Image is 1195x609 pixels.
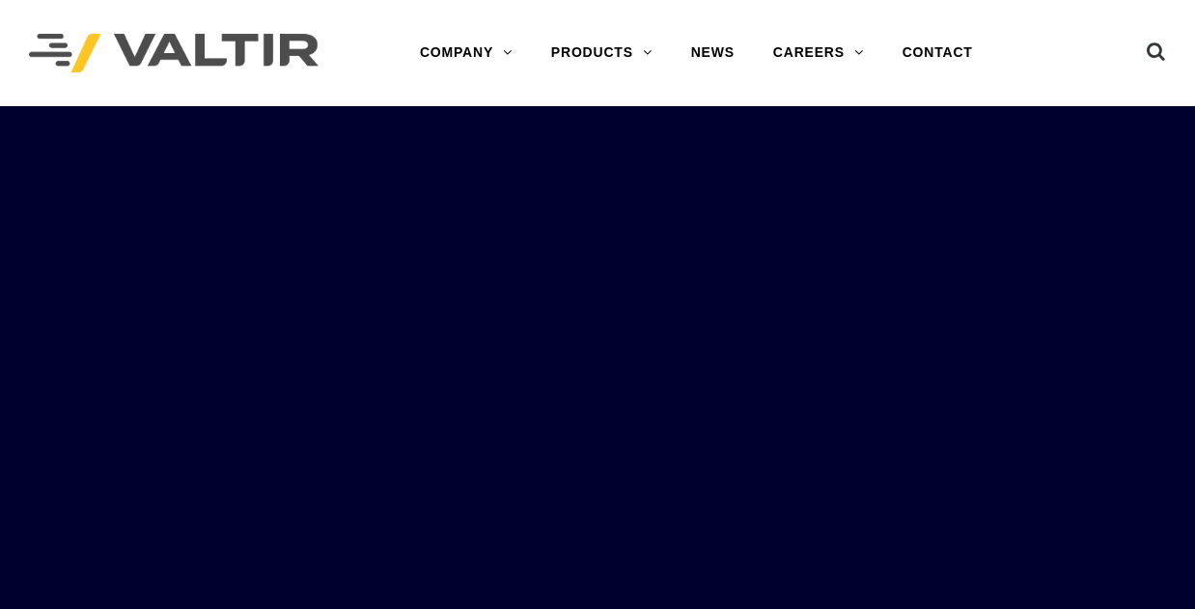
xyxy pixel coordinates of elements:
[883,34,992,72] a: CONTACT
[672,34,754,72] a: NEWS
[532,34,672,72] a: PRODUCTS
[29,34,319,73] img: Valtir
[754,34,883,72] a: CAREERS
[401,34,532,72] a: COMPANY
